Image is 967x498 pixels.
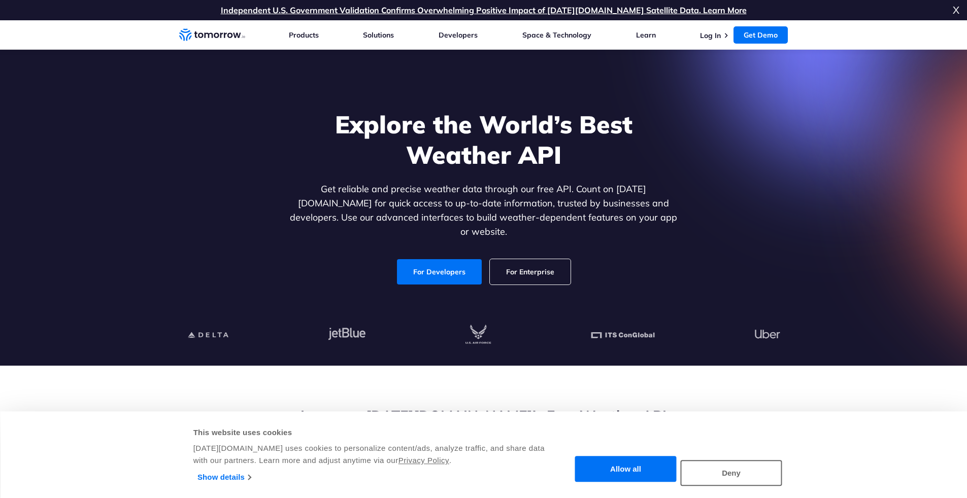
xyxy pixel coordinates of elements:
[439,30,478,40] a: Developers
[575,456,677,482] button: Allow all
[397,259,482,284] a: For Developers
[197,470,251,485] a: Show details
[179,27,245,43] a: Home link
[398,456,449,465] a: Privacy Policy
[681,460,782,486] button: Deny
[179,406,788,425] h2: Leverage [DATE][DOMAIN_NAME]’s Free Weather API
[490,259,571,284] a: For Enterprise
[288,109,680,170] h1: Explore the World’s Best Weather API
[193,442,546,467] div: [DATE][DOMAIN_NAME] uses cookies to personalize content/ads, analyze traffic, and share data with...
[193,426,546,439] div: This website uses cookies
[700,31,721,40] a: Log In
[733,26,788,44] a: Get Demo
[221,5,747,15] a: Independent U.S. Government Validation Confirms Overwhelming Positive Impact of [DATE][DOMAIN_NAM...
[288,182,680,239] p: Get reliable and precise weather data through our free API. Count on [DATE][DOMAIN_NAME] for quic...
[363,30,394,40] a: Solutions
[289,30,319,40] a: Products
[636,30,656,40] a: Learn
[522,30,591,40] a: Space & Technology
